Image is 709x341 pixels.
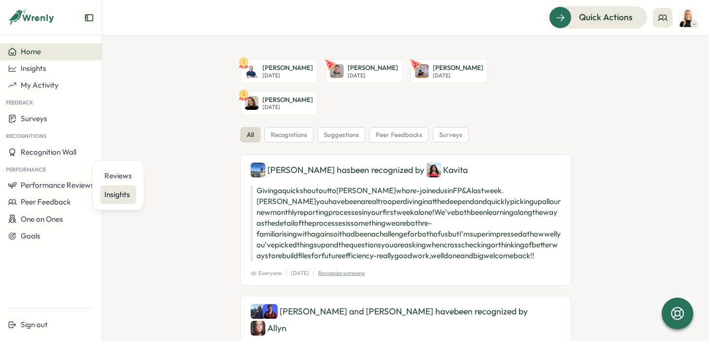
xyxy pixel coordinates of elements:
[21,47,41,56] span: Home
[376,131,422,139] span: peer feedbacks
[263,304,278,319] img: Henry Dennis
[243,59,245,66] text: 1
[433,64,483,72] p: [PERSON_NAME]
[251,185,561,261] p: Giving a quick shout out to [PERSON_NAME] who re-joined us in FP&A last week. [PERSON_NAME] you h...
[21,320,48,329] span: Sign out
[240,91,318,115] a: 5Hannah Dempster[PERSON_NAME][DATE]
[348,64,398,72] p: [PERSON_NAME]
[21,80,59,90] span: My Activity
[21,64,46,73] span: Insights
[251,269,282,277] span: Everyone
[84,13,94,23] button: Expand sidebar
[100,167,136,185] a: Reviews
[313,269,314,277] p: |
[325,59,403,83] a: Lauren Sampayo[PERSON_NAME][DATE]
[245,64,258,78] img: James Nock
[433,72,483,79] p: [DATE]
[262,72,313,79] p: [DATE]
[21,114,47,123] span: Surveys
[330,64,344,78] img: Lauren Sampayo
[104,189,132,200] div: Insights
[21,147,76,157] span: Recognition Wall
[549,6,647,28] button: Quick Actions
[262,96,313,104] p: [PERSON_NAME]
[21,197,71,206] span: Peer Feedback
[291,269,309,277] p: [DATE]
[240,59,318,83] a: 1James Nock[PERSON_NAME][DATE]
[415,64,429,78] img: Leanne Zammit
[251,163,561,177] div: [PERSON_NAME] has been recognized by
[251,163,265,177] img: Chan-Lee Bond
[439,131,462,139] span: surveys
[251,304,265,319] img: Alex Marshall
[678,8,697,27] img: Hannah Dickens
[271,131,307,139] span: recognitions
[262,104,313,110] p: [DATE]
[579,11,633,24] span: Quick Actions
[426,163,468,177] div: Kavita
[318,269,365,277] p: Recognize someone
[262,64,313,72] p: [PERSON_NAME]
[21,180,94,190] span: Performance Reviews
[21,214,63,224] span: One on Ones
[100,185,136,204] a: Insights
[251,321,265,336] img: Allyn Neal
[251,304,561,336] div: [PERSON_NAME] and [PERSON_NAME] have been recognized by
[324,131,359,139] span: suggestions
[245,96,258,110] img: Hannah Dempster
[247,131,254,139] span: all
[286,269,287,277] p: |
[251,321,287,336] div: Allyn
[104,170,132,181] div: Reviews
[426,163,441,177] img: Kavita Thomas
[411,59,488,83] a: Leanne Zammit[PERSON_NAME][DATE]
[242,90,245,97] text: 5
[21,231,40,240] span: Goals
[348,72,398,79] p: [DATE]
